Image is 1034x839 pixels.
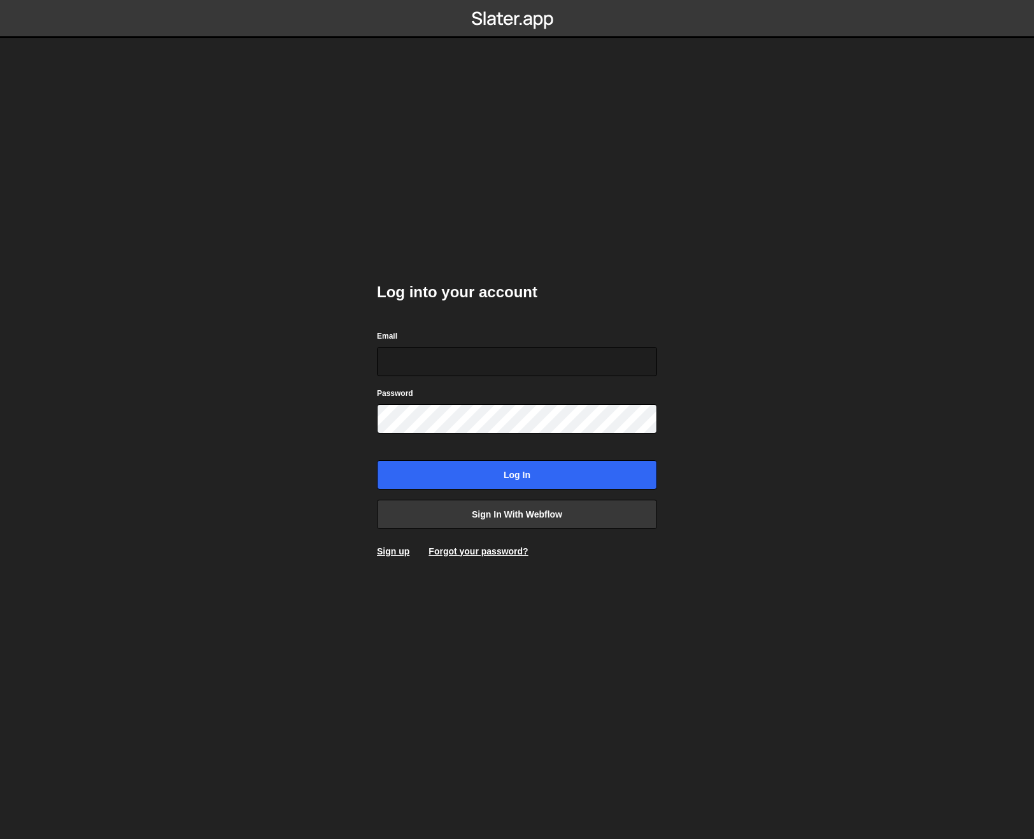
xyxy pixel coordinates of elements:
a: Forgot your password? [428,546,528,556]
a: Sign in with Webflow [377,500,657,529]
h2: Log into your account [377,282,657,302]
label: Password [377,387,413,400]
a: Sign up [377,546,409,556]
input: Log in [377,460,657,490]
label: Email [377,330,397,342]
